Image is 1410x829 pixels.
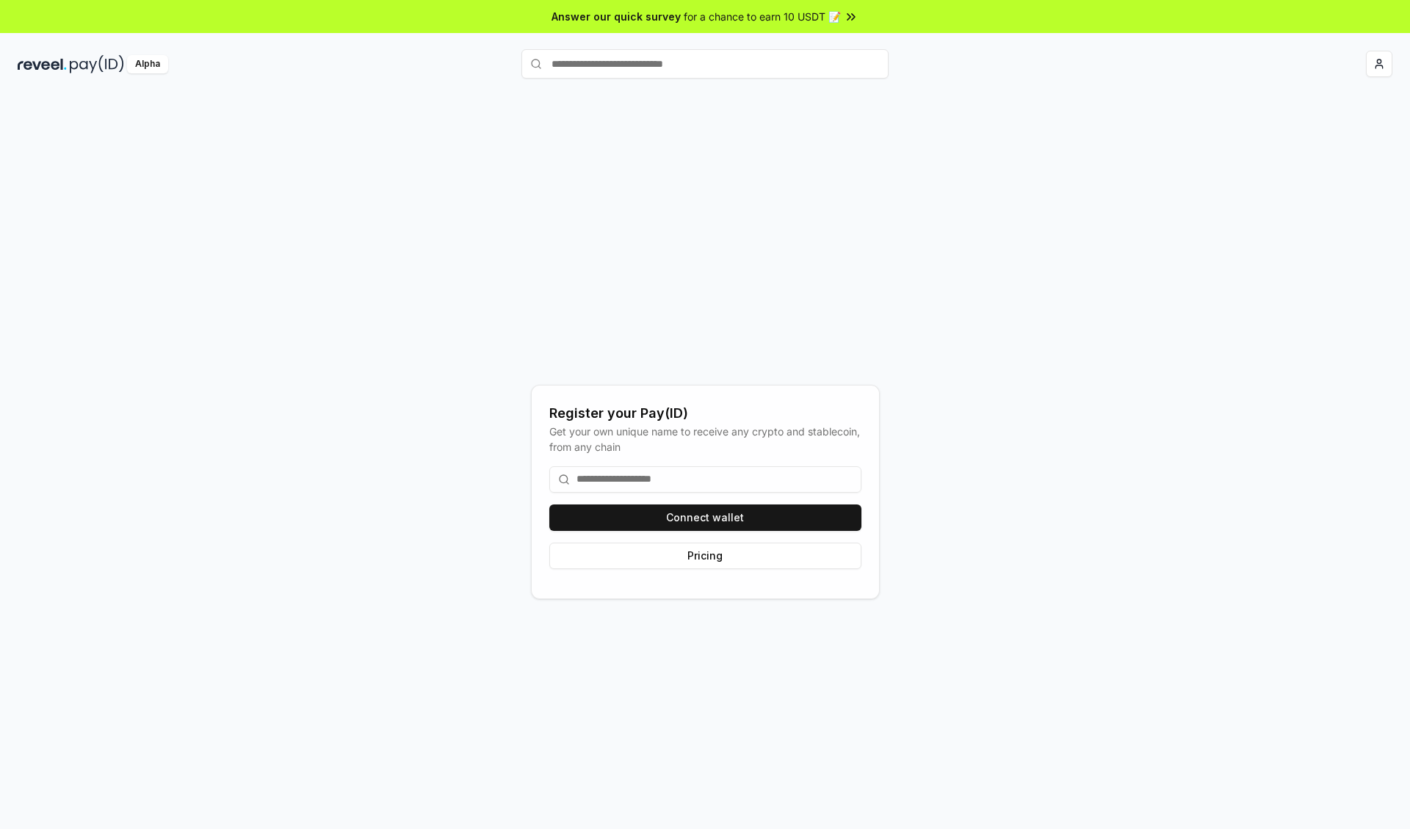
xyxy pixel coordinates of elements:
span: for a chance to earn 10 USDT 📝 [684,9,841,24]
div: Register your Pay(ID) [549,403,861,424]
button: Pricing [549,543,861,569]
div: Get your own unique name to receive any crypto and stablecoin, from any chain [549,424,861,455]
img: reveel_dark [18,55,67,73]
span: Answer our quick survey [552,9,681,24]
img: pay_id [70,55,124,73]
button: Connect wallet [549,504,861,531]
div: Alpha [127,55,168,73]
